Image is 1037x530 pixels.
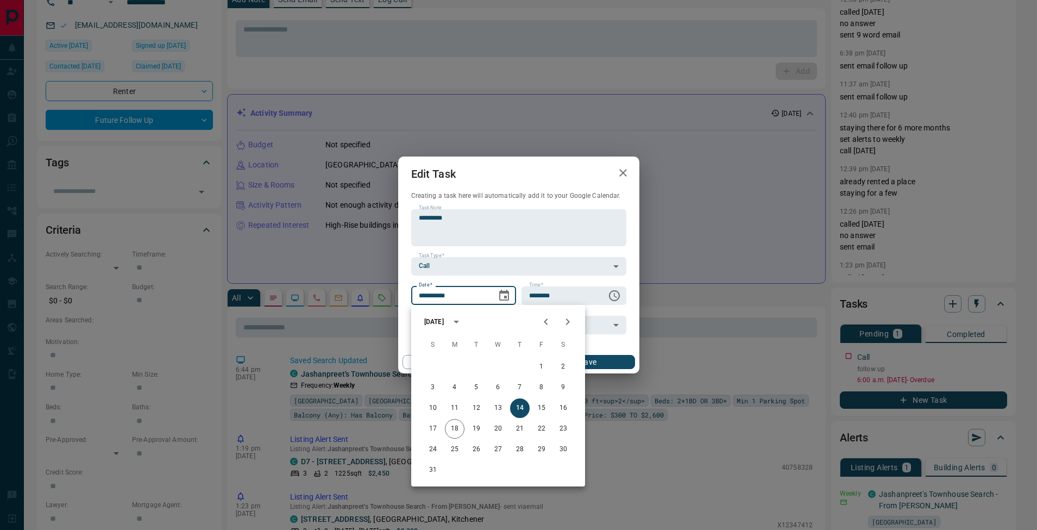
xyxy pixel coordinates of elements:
button: 26 [467,440,486,459]
button: 9 [554,378,573,397]
button: 12 [467,398,486,418]
button: 28 [510,440,530,459]
button: Previous month [535,311,557,333]
button: Cancel [403,355,495,369]
button: 8 [532,378,551,397]
label: Task Type [419,252,444,259]
span: Wednesday [488,334,508,356]
p: Creating a task here will automatically add it to your Google Calendar. [411,191,626,201]
button: 19 [467,419,486,439]
button: 23 [554,419,573,439]
span: Friday [532,334,551,356]
div: [DATE] [424,317,444,327]
button: calendar view is open, switch to year view [447,313,466,331]
button: 11 [445,398,464,418]
button: 5 [467,378,486,397]
button: Save [542,355,634,369]
span: Tuesday [467,334,486,356]
span: Sunday [423,334,443,356]
div: Call [411,257,626,276]
button: 18 [445,419,464,439]
button: 20 [488,419,508,439]
button: 16 [554,398,573,418]
button: 14 [510,398,530,418]
h2: Edit Task [398,157,469,191]
button: 24 [423,440,443,459]
button: 22 [532,419,551,439]
label: Time [529,282,543,289]
button: 29 [532,440,551,459]
button: 25 [445,440,464,459]
button: Next month [557,311,579,333]
button: 7 [510,378,530,397]
span: Monday [445,334,464,356]
button: 1 [532,357,551,377]
span: Thursday [510,334,530,356]
button: 21 [510,419,530,439]
button: Choose time, selected time is 6:00 AM [604,285,625,307]
button: 10 [423,398,443,418]
button: 15 [532,398,551,418]
button: 6 [488,378,508,397]
button: 13 [488,398,508,418]
label: Date [419,282,432,289]
button: 31 [423,460,443,480]
button: 4 [445,378,464,397]
button: 27 [488,440,508,459]
button: 2 [554,357,573,377]
span: Saturday [554,334,573,356]
button: 30 [554,440,573,459]
label: Task Note [419,204,441,211]
button: 17 [423,419,443,439]
button: Choose date, selected date is Aug 14, 2025 [493,285,515,307]
button: 3 [423,378,443,397]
